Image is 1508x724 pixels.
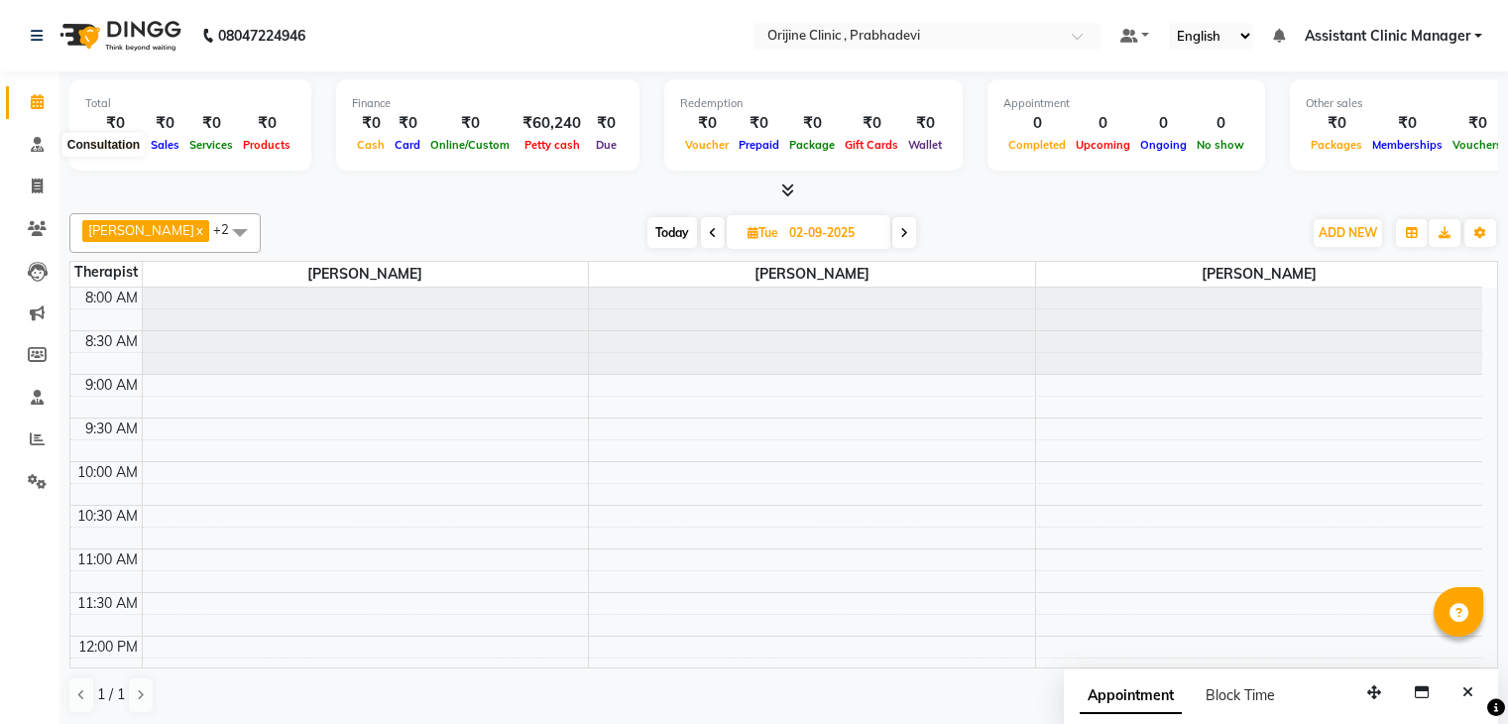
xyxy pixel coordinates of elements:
[743,225,783,240] span: Tue
[390,112,425,135] div: ₹0
[1003,138,1071,152] span: Completed
[81,288,142,308] div: 8:00 AM
[903,112,947,135] div: ₹0
[647,217,697,248] span: Today
[840,138,903,152] span: Gift Cards
[74,637,142,658] div: 12:00 PM
[1080,678,1182,714] span: Appointment
[213,221,244,237] span: +2
[680,112,734,135] div: ₹0
[680,95,947,112] div: Redemption
[734,112,784,135] div: ₹0
[73,549,142,570] div: 11:00 AM
[81,331,142,352] div: 8:30 AM
[73,506,142,527] div: 10:30 AM
[1206,686,1275,704] span: Block Time
[1036,262,1482,287] span: [PERSON_NAME]
[1453,677,1482,708] button: Close
[1448,138,1507,152] span: Vouchers
[352,138,390,152] span: Cash
[390,138,425,152] span: Card
[1071,112,1135,135] div: 0
[1367,112,1448,135] div: ₹0
[70,262,142,283] div: Therapist
[1448,112,1507,135] div: ₹0
[81,419,142,439] div: 9:30 AM
[85,95,295,112] div: Total
[184,112,238,135] div: ₹0
[81,375,142,396] div: 9:00 AM
[1367,138,1448,152] span: Memberships
[903,138,947,152] span: Wallet
[425,112,515,135] div: ₹0
[591,138,622,152] span: Due
[1192,112,1249,135] div: 0
[85,112,146,135] div: ₹0
[143,262,589,287] span: [PERSON_NAME]
[352,112,390,135] div: ₹0
[589,112,624,135] div: ₹0
[1135,138,1192,152] span: Ongoing
[1135,112,1192,135] div: 0
[783,218,882,248] input: 2025-09-02
[238,138,295,152] span: Products
[88,222,194,238] span: [PERSON_NAME]
[515,112,589,135] div: ₹60,240
[425,138,515,152] span: Online/Custom
[1306,112,1367,135] div: ₹0
[1003,112,1071,135] div: 0
[194,222,203,238] a: x
[238,112,295,135] div: ₹0
[352,95,624,112] div: Finance
[784,112,840,135] div: ₹0
[520,138,585,152] span: Petty cash
[680,138,734,152] span: Voucher
[1306,138,1367,152] span: Packages
[1192,138,1249,152] span: No show
[146,138,184,152] span: Sales
[1319,225,1377,240] span: ADD NEW
[73,462,142,483] div: 10:00 AM
[218,8,305,63] b: 08047224946
[97,684,125,705] span: 1 / 1
[734,138,784,152] span: Prepaid
[589,262,1035,287] span: [PERSON_NAME]
[840,112,903,135] div: ₹0
[1305,26,1470,47] span: Assistant Clinic Manager
[1071,138,1135,152] span: Upcoming
[51,8,186,63] img: logo
[184,138,238,152] span: Services
[73,593,142,614] div: 11:30 AM
[62,133,145,157] div: Consultation
[1314,219,1382,247] button: ADD NEW
[1003,95,1249,112] div: Appointment
[784,138,840,152] span: Package
[146,112,184,135] div: ₹0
